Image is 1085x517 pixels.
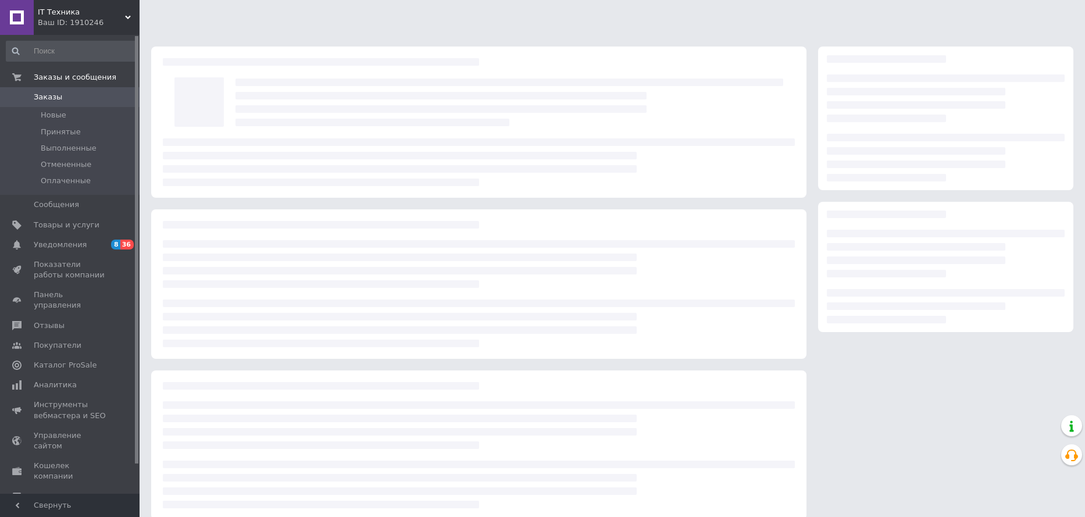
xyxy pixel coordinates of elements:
span: Каталог ProSale [34,360,97,370]
span: Выполненные [41,143,97,154]
span: Инструменты вебмастера и SEO [34,400,108,420]
span: 36 [120,240,134,249]
span: Принятые [41,127,81,137]
span: Управление сайтом [34,430,108,451]
span: Новые [41,110,66,120]
span: Уведомления [34,240,87,250]
span: Отзывы [34,320,65,331]
input: Поиск [6,41,137,62]
span: Аналитика [34,380,77,390]
span: Отмененные [41,159,91,170]
span: Маркет [34,491,63,502]
span: Заказы [34,92,62,102]
span: Заказы и сообщения [34,72,116,83]
span: Оплаченные [41,176,91,186]
span: Сообщения [34,199,79,210]
span: Панель управления [34,290,108,311]
span: Показатели работы компании [34,259,108,280]
span: Покупатели [34,340,81,351]
span: Кошелек компании [34,461,108,482]
span: 8 [111,240,120,249]
span: Товары и услуги [34,220,99,230]
span: IT Техника [38,7,125,17]
div: Ваш ID: 1910246 [38,17,140,28]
